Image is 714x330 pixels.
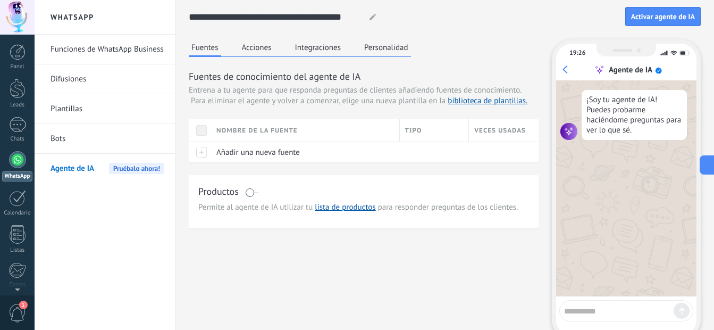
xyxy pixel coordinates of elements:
div: 19:26 [569,49,585,57]
button: Integraciones [292,39,344,55]
li: Funciones de WhatsApp Business [35,35,175,64]
button: Activar agente de IA [625,7,701,26]
a: lista de productos [315,202,375,212]
div: Veces usadas [469,119,539,142]
button: Acciones [239,39,274,55]
li: Plantillas [35,94,175,124]
span: Permite al agente de IA utilizar tu para responder preguntas de los clientes. [198,202,529,213]
span: Pruébalo ahora! [109,163,164,174]
span: Para eliminar el agente y volver a comenzar, elige una nueva plantilla en la [191,96,527,106]
div: Panel [2,63,33,70]
div: Listas [2,247,33,254]
div: Calendario [2,210,33,217]
div: Chats [2,136,33,143]
div: Tipo [400,119,469,142]
span: 1 [19,301,28,309]
span: Activar agente de IA [631,13,695,20]
span: Agente de IA [51,154,94,184]
div: WhatsApp [2,171,32,181]
a: Plantillas [51,94,164,124]
a: biblioteca de plantillas. [448,96,527,106]
a: Difusiones [51,64,164,94]
span: Entrena a tu agente para que responda preguntas de clientes añadiendo fuentes de conocimiento. [189,85,522,96]
div: Nombre de la fuente [211,119,399,142]
a: Bots [51,124,164,154]
h3: Productos [198,185,239,198]
div: ¡Soy tu agente de IA! Puedes probarme haciéndome preguntas para ver lo que sé. [582,90,687,140]
h3: Fuentes de conocimiento del agente de IA [189,70,539,83]
img: agent icon [560,123,577,140]
li: Bots [35,124,175,154]
div: Agente de IA [609,65,652,75]
button: Fuentes [189,39,221,57]
li: Agente de IA [35,154,175,183]
span: Añadir una nueva fuente [216,147,300,158]
div: Leads [2,102,33,109]
li: Difusiones [35,64,175,94]
a: Funciones de WhatsApp Business [51,35,164,64]
a: Agente de IAPruébalo ahora! [51,154,164,184]
button: Personalidad [362,39,411,55]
